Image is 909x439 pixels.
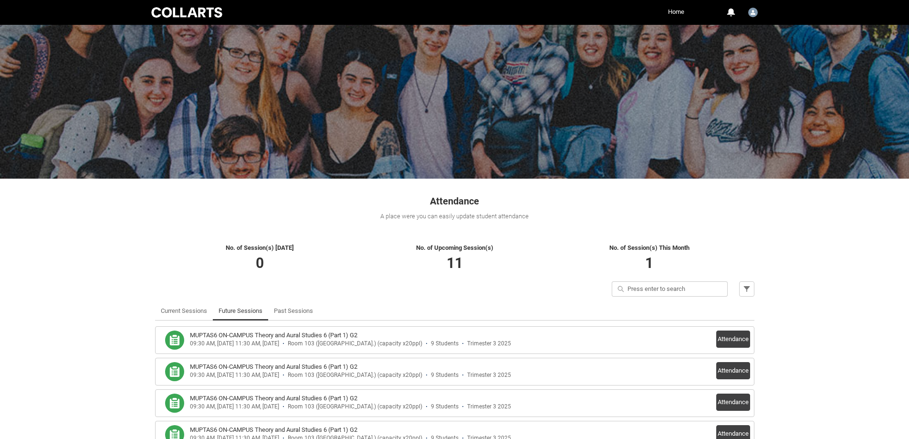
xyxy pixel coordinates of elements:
div: Trimester 3 2025 [467,403,511,410]
span: 1 [645,255,653,271]
li: Current Sessions [155,301,213,321]
span: No. of Upcoming Session(s) [416,244,493,251]
button: Attendance [716,331,750,348]
span: 0 [256,255,264,271]
button: User Profile Tim.Henry [746,4,760,19]
div: 9 Students [431,372,459,379]
button: Attendance [716,362,750,379]
span: No. of Session(s) This Month [609,244,690,251]
div: 9 Students [431,403,459,410]
div: 09:30 AM, [DATE] 11:30 AM, [DATE] [190,403,279,410]
span: No. of Session(s) [DATE] [226,244,294,251]
div: 09:30 AM, [DATE] 11:30 AM, [DATE] [190,372,279,379]
div: A place were you can easily update student attendance [155,212,754,221]
img: Tim.Henry [748,8,758,17]
h3: MUPTAS6 ON-CAMPUS Theory and Aural Studies 6 (Part 1) G2 [190,394,357,403]
div: 09:30 AM, [DATE] 11:30 AM, [DATE] [190,340,279,347]
div: Room 103 ([GEOGRAPHIC_DATA].) (capacity x20ppl) [288,340,422,347]
span: 11 [447,255,463,271]
div: Trimester 3 2025 [467,340,511,347]
a: Past Sessions [274,301,313,321]
div: Room 103 ([GEOGRAPHIC_DATA].) (capacity x20ppl) [288,372,422,379]
button: Filter [739,281,754,297]
input: Press enter to search [612,281,728,297]
li: Future Sessions [213,301,268,321]
a: Current Sessions [161,301,207,321]
h3: MUPTAS6 ON-CAMPUS Theory and Aural Studies 6 (Part 1) G2 [190,331,357,340]
h3: MUPTAS6 ON-CAMPUS Theory and Aural Studies 6 (Part 1) G2 [190,425,357,435]
h3: MUPTAS6 ON-CAMPUS Theory and Aural Studies 6 (Part 1) G2 [190,362,357,372]
a: Future Sessions [219,301,262,321]
div: 9 Students [431,340,459,347]
div: Room 103 ([GEOGRAPHIC_DATA].) (capacity x20ppl) [288,403,422,410]
a: Home [666,5,687,19]
div: Trimester 3 2025 [467,372,511,379]
span: Attendance [430,195,479,207]
li: Past Sessions [268,301,319,321]
button: Attendance [716,394,750,411]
